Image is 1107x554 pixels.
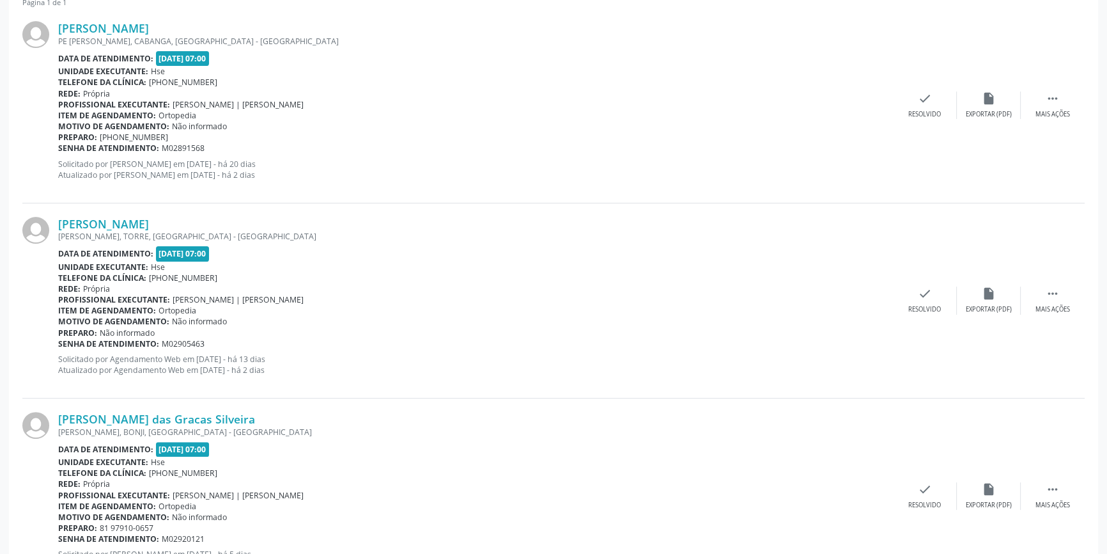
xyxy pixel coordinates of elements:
[149,77,217,88] span: [PHONE_NUMBER]
[58,248,153,259] b: Data de atendimento:
[58,53,153,64] b: Data de atendimento:
[982,91,996,106] i: insert_drive_file
[151,262,165,273] span: Hse
[58,21,149,35] a: [PERSON_NAME]
[58,338,159,349] b: Senha de atendimento:
[58,283,81,294] b: Rede:
[159,305,196,316] span: Ortopedia
[918,482,932,496] i: check
[58,354,893,376] p: Solicitado por Agendamento Web em [DATE] - há 13 dias Atualizado por Agendamento Web em [DATE] - ...
[151,457,165,468] span: Hse
[159,501,196,512] span: Ortopedia
[149,273,217,283] span: [PHONE_NUMBER]
[58,143,159,154] b: Senha de atendimento:
[58,121,169,132] b: Motivo de agendamento:
[58,110,156,121] b: Item de agendamento:
[173,99,304,110] span: [PERSON_NAME] | [PERSON_NAME]
[1046,91,1060,106] i: 
[908,305,941,314] div: Resolvido
[58,159,893,180] p: Solicitado por [PERSON_NAME] em [DATE] - há 20 dias Atualizado por [PERSON_NAME] em [DATE] - há 2...
[58,328,97,338] b: Preparo:
[1035,305,1070,314] div: Mais ações
[58,512,169,523] b: Motivo de agendamento:
[58,534,159,544] b: Senha de atendimento:
[58,99,170,110] b: Profissional executante:
[83,479,110,489] span: Própria
[58,444,153,455] b: Data de atendimento:
[1046,482,1060,496] i: 
[83,283,110,294] span: Própria
[173,490,304,501] span: [PERSON_NAME] | [PERSON_NAME]
[172,316,227,327] span: Não informado
[58,294,170,305] b: Profissional executante:
[100,132,168,143] span: [PHONE_NUMBER]
[156,442,210,457] span: [DATE] 07:00
[58,273,146,283] b: Telefone da clínica:
[58,36,893,47] div: PE [PERSON_NAME], CABANGA, [GEOGRAPHIC_DATA] - [GEOGRAPHIC_DATA]
[982,482,996,496] i: insert_drive_file
[159,110,196,121] span: Ortopedia
[908,501,941,510] div: Resolvido
[22,412,49,439] img: img
[918,91,932,106] i: check
[58,305,156,316] b: Item de agendamento:
[58,468,146,479] b: Telefone da clínica:
[966,110,1012,119] div: Exportar (PDF)
[173,294,304,305] span: [PERSON_NAME] | [PERSON_NAME]
[156,246,210,261] span: [DATE] 07:00
[58,88,81,99] b: Rede:
[966,501,1012,510] div: Exportar (PDF)
[162,338,205,349] span: M02905463
[918,287,932,301] i: check
[162,143,205,154] span: M02891568
[58,77,146,88] b: Telefone da clínica:
[58,316,169,327] b: Motivo de agendamento:
[22,21,49,48] img: img
[83,88,110,99] span: Própria
[1035,110,1070,119] div: Mais ações
[966,305,1012,314] div: Exportar (PDF)
[58,231,893,242] div: [PERSON_NAME], TORRE, [GEOGRAPHIC_DATA] - [GEOGRAPHIC_DATA]
[162,534,205,544] span: M02920121
[100,328,155,338] span: Não informado
[58,66,148,77] b: Unidade executante:
[58,457,148,468] b: Unidade executante:
[100,523,153,534] span: 81 97910-0657
[982,287,996,301] i: insert_drive_file
[156,51,210,66] span: [DATE] 07:00
[58,427,893,438] div: [PERSON_NAME], BONJI, [GEOGRAPHIC_DATA] - [GEOGRAPHIC_DATA]
[908,110,941,119] div: Resolvido
[149,468,217,479] span: [PHONE_NUMBER]
[22,217,49,244] img: img
[1046,287,1060,301] i: 
[58,132,97,143] b: Preparo:
[58,479,81,489] b: Rede:
[58,523,97,534] b: Preparo:
[58,217,149,231] a: [PERSON_NAME]
[58,490,170,501] b: Profissional executante:
[1035,501,1070,510] div: Mais ações
[58,262,148,273] b: Unidade executante:
[151,66,165,77] span: Hse
[172,121,227,132] span: Não informado
[58,501,156,512] b: Item de agendamento:
[58,412,255,426] a: [PERSON_NAME] das Gracas Silveira
[172,512,227,523] span: Não informado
